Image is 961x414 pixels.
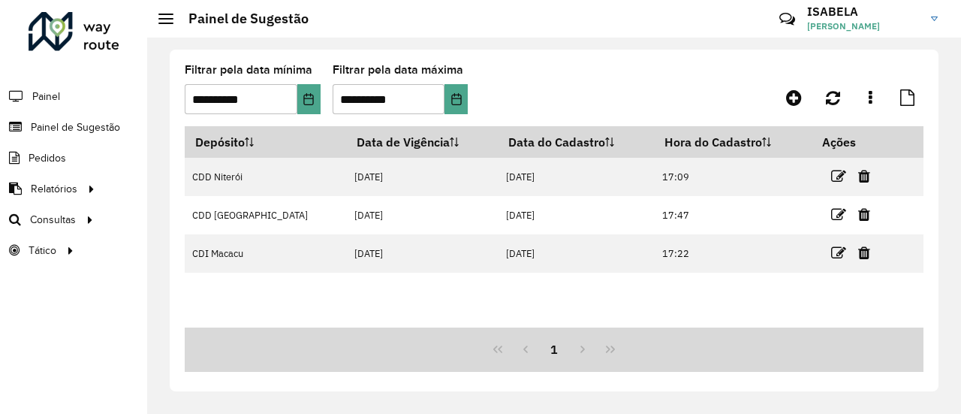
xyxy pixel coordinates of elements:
h3: ISABELA [807,5,920,19]
td: [DATE] [499,158,655,196]
span: Relatórios [31,181,77,197]
td: CDD Niterói [185,158,347,196]
label: Filtrar pela data mínima [185,61,312,79]
td: [DATE] [347,196,499,234]
td: [DATE] [347,158,499,196]
td: [DATE] [499,234,655,273]
th: Ações [812,126,902,158]
a: Editar [831,204,846,225]
h2: Painel de Sugestão [173,11,309,27]
a: Editar [831,243,846,263]
td: CDD [GEOGRAPHIC_DATA] [185,196,347,234]
th: Data do Cadastro [499,126,655,158]
a: Excluir [858,243,870,263]
a: Excluir [858,204,870,225]
button: 1 [540,335,568,364]
a: Contato Rápido [771,3,803,35]
th: Depósito [185,126,347,158]
span: Painel [32,89,60,104]
a: Editar [831,166,846,186]
span: [PERSON_NAME] [807,20,920,33]
td: [DATE] [347,234,499,273]
td: 17:22 [655,234,812,273]
span: Consultas [30,212,76,228]
button: Choose Date [297,84,321,114]
td: 17:47 [655,196,812,234]
label: Filtrar pela data máxima [333,61,463,79]
td: CDI Macacu [185,234,347,273]
a: Excluir [858,166,870,186]
th: Hora do Cadastro [655,126,812,158]
button: Choose Date [444,84,468,114]
span: Pedidos [29,150,66,166]
td: [DATE] [499,196,655,234]
span: Painel de Sugestão [31,119,120,135]
span: Tático [29,243,56,258]
td: 17:09 [655,158,812,196]
th: Data de Vigência [347,126,499,158]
